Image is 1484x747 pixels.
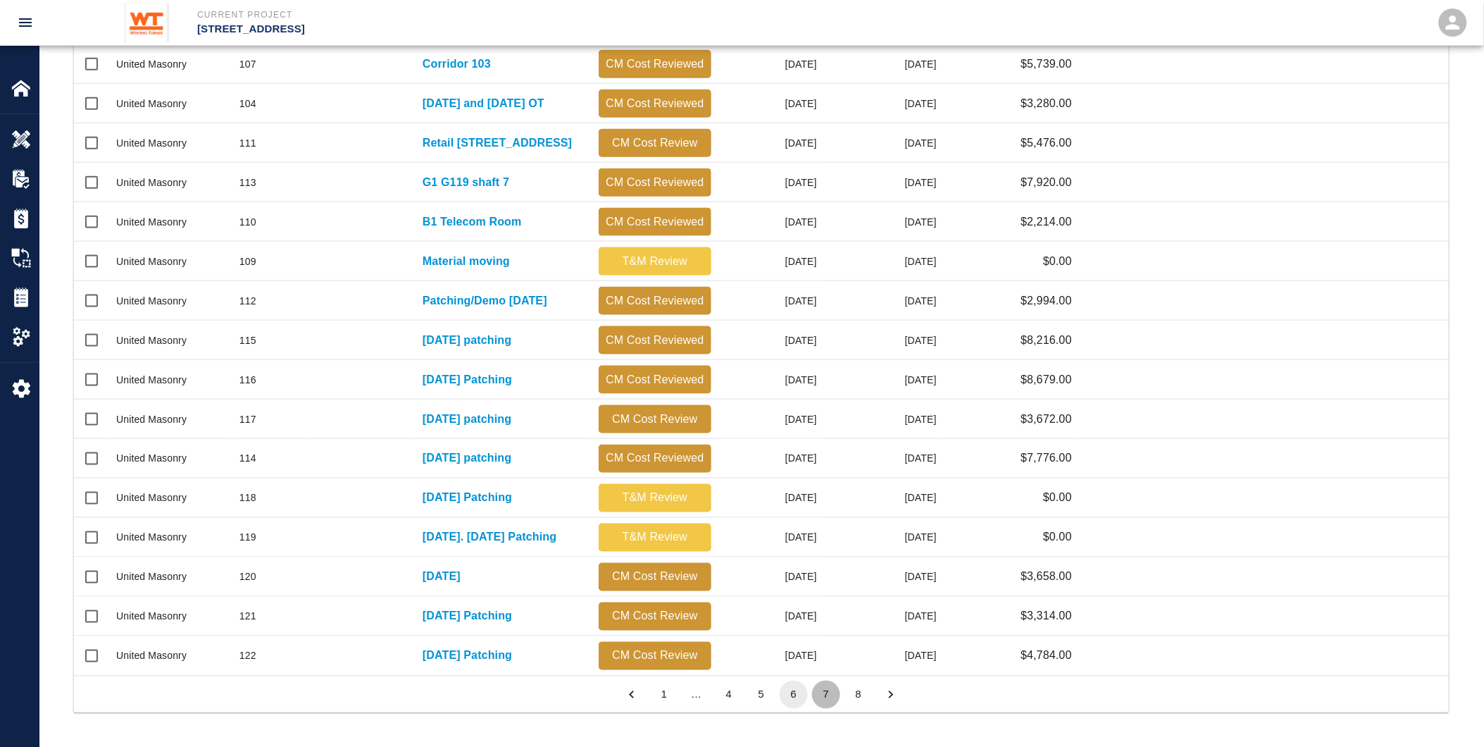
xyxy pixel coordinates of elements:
[116,136,187,150] div: United Masonry
[239,136,256,150] div: 111
[116,531,187,545] div: United Masonry
[1043,490,1072,507] p: $0.00
[1021,371,1072,388] p: $8,679.00
[718,242,824,281] div: [DATE]
[1021,332,1072,349] p: $8,216.00
[718,321,824,360] div: [DATE]
[116,97,187,111] div: United Masonry
[1021,292,1072,309] p: $2,994.00
[1021,648,1072,665] p: $4,784.00
[824,439,944,479] div: [DATE]
[604,253,706,270] p: T&M Review
[423,135,572,152] a: Retail [STREET_ADDRESS]
[116,491,187,505] div: United Masonry
[604,56,706,73] p: CM Cost Reviewed
[824,400,944,439] div: [DATE]
[116,333,187,347] div: United Masonry
[604,648,706,665] p: CM Cost Review
[239,294,256,308] div: 112
[423,569,461,586] p: [DATE]
[423,608,512,625] p: [DATE] Patching
[197,8,818,21] p: Current Project
[423,371,512,388] a: [DATE] Patching
[604,529,706,546] p: T&M Review
[239,452,256,466] div: 114
[824,163,944,202] div: [DATE]
[718,479,824,518] div: [DATE]
[604,450,706,467] p: CM Cost Reviewed
[604,608,706,625] p: CM Cost Review
[423,450,511,467] a: [DATE] patching
[1021,411,1072,428] p: $3,672.00
[1021,56,1072,73] p: $5,739.00
[239,97,256,111] div: 104
[1414,679,1484,747] div: Chat Widget
[824,557,944,597] div: [DATE]
[718,557,824,597] div: [DATE]
[824,479,944,518] div: [DATE]
[616,681,907,709] nav: pagination navigation
[715,681,743,709] button: Go to page 4
[423,529,556,546] a: [DATE]. [DATE] Patching
[423,174,509,191] a: G1 G119 shaft 7
[1043,529,1072,546] p: $0.00
[239,570,256,584] div: 120
[824,202,944,242] div: [DATE]
[116,412,187,426] div: United Masonry
[604,174,706,191] p: CM Cost Reviewed
[1021,569,1072,586] p: $3,658.00
[604,95,706,112] p: CM Cost Reviewed
[125,3,169,42] img: Whiting-Turner
[877,681,905,709] button: Go to next page
[718,281,824,321] div: [DATE]
[604,135,706,152] p: CM Cost Review
[197,21,818,37] p: [STREET_ADDRESS]
[116,254,187,268] div: United Masonry
[747,681,775,709] button: Go to page 5
[604,292,706,309] p: CM Cost Reviewed
[423,214,522,230] a: B1 Telecom Room
[604,411,706,428] p: CM Cost Review
[239,491,256,505] div: 118
[1021,608,1072,625] p: $3,314.00
[116,649,187,663] div: United Masonry
[423,411,511,428] a: [DATE] patching
[239,333,256,347] div: 115
[824,123,944,163] div: [DATE]
[604,214,706,230] p: CM Cost Reviewed
[239,254,256,268] div: 109
[604,490,706,507] p: T&M Review
[718,518,824,557] div: [DATE]
[116,570,187,584] div: United Masonry
[718,163,824,202] div: [DATE]
[824,597,944,636] div: [DATE]
[423,332,511,349] p: [DATE] patching
[1021,135,1072,152] p: $5,476.00
[423,490,512,507] a: [DATE] Patching
[618,681,646,709] button: Go to previous page
[718,123,824,163] div: [DATE]
[423,253,510,270] a: Material moving
[718,202,824,242] div: [DATE]
[824,84,944,123] div: [DATE]
[824,636,944,676] div: [DATE]
[116,452,187,466] div: United Masonry
[604,371,706,388] p: CM Cost Reviewed
[1021,95,1072,112] p: $3,280.00
[239,373,256,387] div: 116
[239,175,256,190] div: 113
[604,332,706,349] p: CM Cost Reviewed
[423,292,547,309] p: Patching/Demo [DATE]
[718,597,824,636] div: [DATE]
[844,681,873,709] button: Go to page 8
[239,531,256,545] div: 119
[604,569,706,586] p: CM Cost Review
[812,681,840,709] button: Go to page 7
[423,95,544,112] p: [DATE] and [DATE] OT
